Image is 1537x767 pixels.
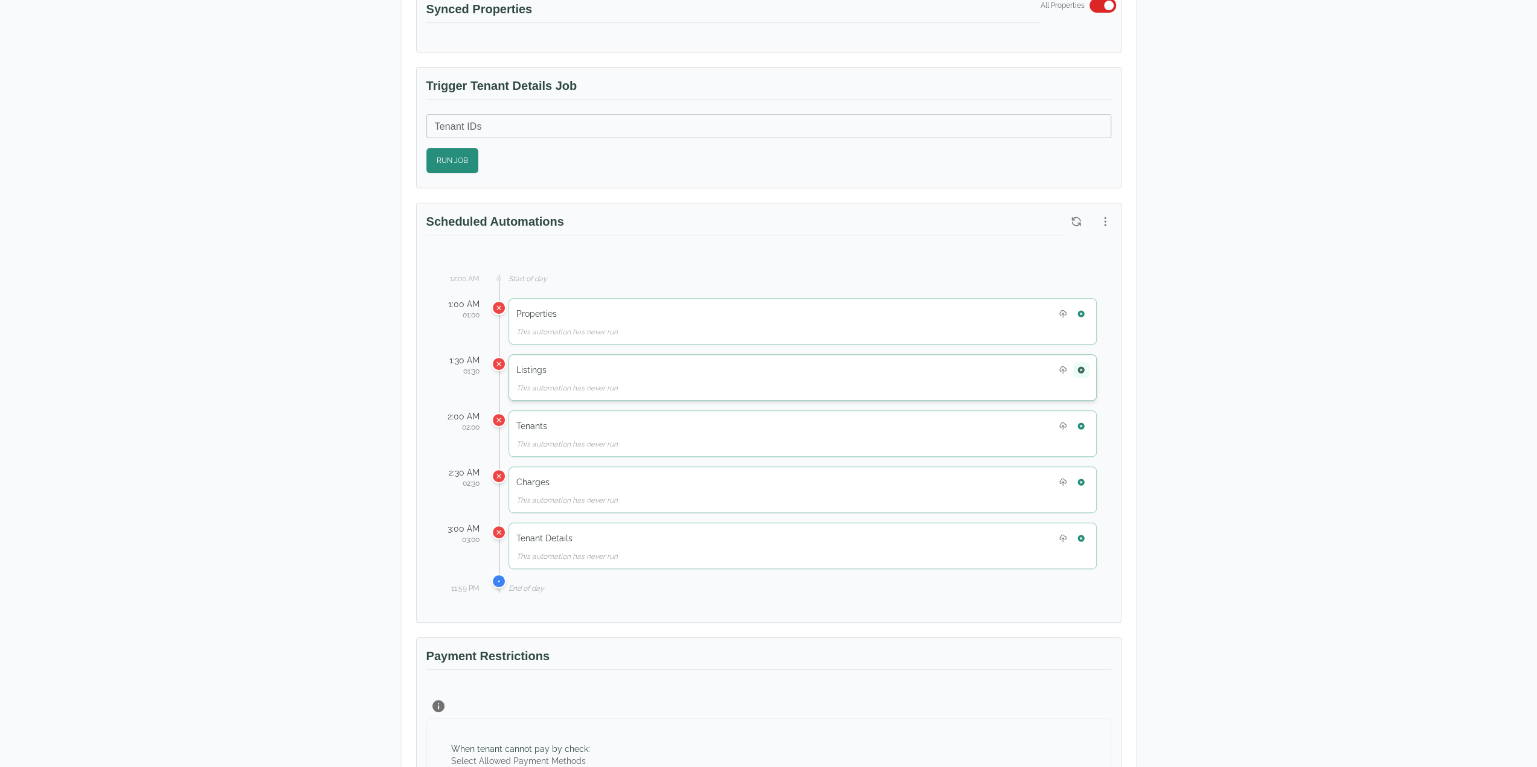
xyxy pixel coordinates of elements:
label: Select Allowed Payment Methods [451,755,590,767]
div: This automation has never run [516,439,1089,449]
div: 1:30 AM [441,354,480,366]
button: Upload Tenant Details file [1055,530,1071,546]
h3: Synced Properties [426,1,1041,23]
div: When tenant cannot pay by check : [451,743,590,755]
div: This automation has never run [516,383,1089,393]
div: 1:00 AM [441,298,480,310]
button: Upload Listings file [1055,362,1071,378]
div: 2:30 AM [441,466,480,479]
h3: Scheduled Automations [426,213,1065,235]
div: Start of day [509,274,1097,284]
div: This automation has never run [516,327,1089,337]
div: 2:00 AM [441,410,480,422]
div: 11:59 PM [441,584,480,593]
div: End of day [509,584,1097,593]
button: Run Charges now [1073,474,1089,490]
div: Tenants was scheduled for 2:00 AM but missed its scheduled time and hasn't run [492,413,506,427]
button: Run Job [426,148,478,173]
div: 01:00 [441,310,480,320]
h3: Payment Restrictions [426,648,1111,670]
h5: Properties [516,308,557,320]
button: Refresh scheduled automations [1065,211,1087,232]
button: Upload Charges file [1055,474,1071,490]
button: Run Properties now [1073,306,1089,322]
div: 01:30 [441,366,480,376]
div: 02:30 [441,479,480,488]
h5: Tenant Details [516,532,573,544]
div: Charges was scheduled for 2:30 AM but missed its scheduled time and hasn't run [492,469,506,483]
button: More options [1094,211,1116,232]
button: Run Listings now [1073,362,1089,378]
div: 02:00 [441,422,480,432]
div: Listings was scheduled for 1:30 AM but missed its scheduled time and hasn't run [492,357,506,371]
h3: Trigger Tenant Details Job [426,77,1111,100]
button: Upload Properties file [1055,306,1071,322]
button: Run Tenant Details now [1073,530,1089,546]
div: Current time is 09:47 PM [492,574,506,588]
span: All Properties [1041,1,1085,10]
button: Run Tenants now [1073,418,1089,434]
div: Tenant Details was scheduled for 3:00 AM but missed its scheduled time and hasn't run [492,525,506,539]
div: This automation has never run [516,552,1089,561]
h5: Listings [516,364,547,376]
div: This automation has never run [516,495,1089,505]
div: Properties was scheduled for 1:00 AM but missed its scheduled time and hasn't run [492,301,506,315]
h5: Tenants [516,420,547,432]
button: Upload Tenants file [1055,418,1071,434]
div: 03:00 [441,535,480,544]
div: 3:00 AM [441,523,480,535]
div: 12:00 AM [441,274,480,284]
h5: Charges [516,476,550,488]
